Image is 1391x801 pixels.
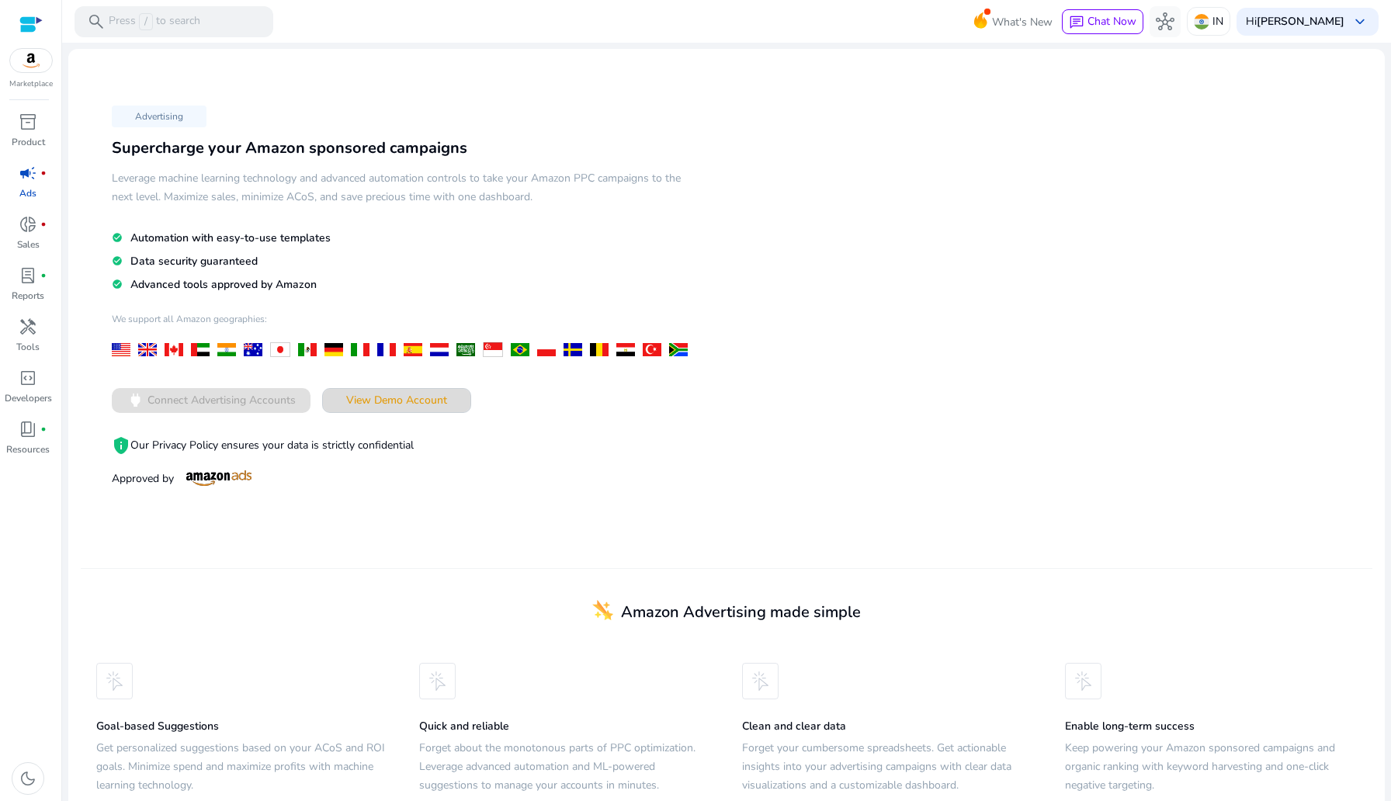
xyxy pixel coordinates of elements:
span: campaign [19,164,37,182]
span: hub [1156,12,1174,31]
mat-icon: privacy_tip [112,436,130,455]
span: What's New [992,9,1053,36]
span: View Demo Account [346,392,447,408]
p: Press to search [109,13,200,30]
mat-icon: check_circle [112,255,123,268]
span: donut_small [19,215,37,234]
h5: Quick and reliable [419,720,711,733]
p: Developers [5,391,52,405]
img: in.svg [1194,14,1209,29]
span: / [139,13,153,30]
h5: Enable long-term success [1065,720,1357,733]
span: fiber_manual_record [40,221,47,227]
span: Amazon Advertising made simple [621,602,861,622]
h5: Leverage machine learning technology and advanced automation controls to take your Amazon PPC cam... [112,169,695,206]
h5: Forget about the monotonous parts of PPC optimization. Leverage advanced automation and ML-powere... [419,739,711,795]
h5: Keep powering your Amazon sponsored campaigns and organic ranking with keyword harvesting and one... [1065,739,1357,795]
span: inventory_2 [19,113,37,131]
mat-icon: check_circle [112,231,123,244]
h5: Get personalized suggestions based on your ACoS and ROI goals. Minimize spend and maximize profit... [96,739,388,795]
span: lab_profile [19,266,37,285]
span: book_4 [19,420,37,439]
span: keyboard_arrow_down [1351,12,1369,31]
h4: We support all Amazon geographies: [112,313,695,337]
p: Ads [19,186,36,200]
p: Marketplace [9,78,53,90]
p: Resources [6,442,50,456]
span: Data security guaranteed [130,254,258,269]
p: Advertising [112,106,206,127]
span: search [87,12,106,31]
p: Approved by [112,470,695,487]
span: Advanced tools approved by Amazon [130,277,317,292]
span: chat [1069,15,1084,30]
p: Product [12,135,45,149]
span: fiber_manual_record [40,170,47,176]
p: Hi [1246,16,1344,27]
button: hub [1150,6,1181,37]
b: [PERSON_NAME] [1257,14,1344,29]
h5: Forget your cumbersome spreadsheets. Get actionable insights into your advertising campaigns with... [742,739,1034,795]
span: dark_mode [19,769,37,788]
p: Tools [16,340,40,354]
span: fiber_manual_record [40,426,47,432]
button: View Demo Account [322,388,471,413]
span: Chat Now [1087,14,1136,29]
span: Automation with easy-to-use templates [130,231,331,245]
button: chatChat Now [1062,9,1143,34]
h5: Goal-based Suggestions [96,720,388,733]
mat-icon: check_circle [112,278,123,291]
p: Our Privacy Policy ensures your data is strictly confidential [112,436,695,455]
p: Sales [17,238,40,251]
p: Reports [12,289,44,303]
img: amazon.svg [10,49,52,72]
span: fiber_manual_record [40,272,47,279]
p: IN [1212,8,1223,35]
h3: Supercharge your Amazon sponsored campaigns [112,139,695,158]
span: handyman [19,317,37,336]
h5: Clean and clear data [742,720,1034,733]
span: code_blocks [19,369,37,387]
